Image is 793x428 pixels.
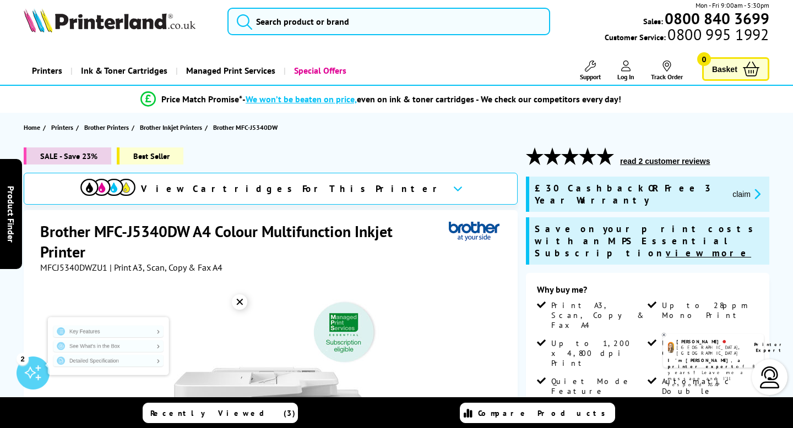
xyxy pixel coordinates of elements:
[662,300,756,320] span: Up to 28ppm Mono Print
[242,94,621,105] div: - even on ink & toner cartridges - We check our competitors every day!
[702,57,769,81] a: Basket 0
[617,156,713,166] button: read 2 customer reviews
[150,408,296,418] span: Recently Viewed (3)
[213,123,278,131] span: Brother MFC-J5340DW
[66,337,231,355] a: See What's in the Box
[478,408,611,418] span: Compare Products
[24,147,111,164] span: SALE - Save 23%
[712,62,737,76] span: Basket
[24,8,195,32] img: Printerland Logo
[617,61,634,81] a: Log In
[598,363,726,383] b: I'm [PERSON_NAME], a printer expert
[70,57,176,85] a: Ink & Toner Cartridges
[535,182,724,206] span: £30 Cashback OR Free 3 Year Warranty
[551,300,645,330] span: Print A3, Scan, Copy & Fax A4
[663,13,769,24] a: 0800 840 3699
[40,262,107,273] span: MFCJ5340DWZU1
[666,29,769,40] span: 0800 995 1992
[6,186,17,243] span: Product Finder
[551,338,645,368] span: Up to 1,200 x 4,800 dpi Print
[17,353,29,365] div: 2
[24,122,40,133] span: Home
[759,366,781,388] img: user-headset-light.svg
[6,90,756,109] li: modal_Promise
[110,262,222,273] span: | Print A3, Scan, Copy & Fax A4
[651,61,683,81] a: Track Order
[140,122,202,133] span: Brother Inkjet Printers
[232,294,247,310] div: ✕
[51,122,73,133] span: Printers
[227,8,550,35] input: Search product or brand
[66,359,231,377] a: Detailed Specification
[613,330,734,340] div: [PERSON_NAME]
[84,122,132,133] a: Brother Printers
[246,94,357,105] span: We won’t be beaten on price,
[176,57,284,85] a: Managed Print Services
[551,376,645,396] span: Quiet Mode Feature
[117,147,183,164] span: Best Seller
[598,363,756,415] p: of 8 years! Leave me a message and I'll respond ASAP
[460,403,615,423] a: Compare Products
[535,223,758,259] span: Save on your print costs with an MPS Essential Subscription
[537,284,758,300] div: Why buy me?
[141,183,444,195] span: View Cartridges For This Printer
[605,29,769,42] span: Customer Service:
[24,122,43,133] a: Home
[580,73,601,81] span: Support
[143,403,298,423] a: Recently Viewed (3)
[617,73,634,81] span: Log In
[80,179,135,196] img: cmyk-icon.svg
[665,8,769,29] b: 0800 840 3699
[24,8,214,35] a: Printerland Logo
[66,315,231,333] a: Key Features
[81,57,167,85] span: Ink & Toner Cartridges
[40,221,449,262] h1: Brother MFC-J5340DW A4 Colour Multifunction Inkjet Printer
[284,57,355,85] a: Special Offers
[697,52,711,66] span: 0
[643,16,663,26] span: Sales:
[24,57,70,85] a: Printers
[729,188,764,200] button: promo-description
[140,122,205,133] a: Brother Inkjet Printers
[598,336,609,355] img: amy-livechat.png
[449,221,499,242] img: Brother
[666,247,751,259] u: view more
[580,61,601,81] a: Support
[613,340,734,360] div: [GEOGRAPHIC_DATA], [GEOGRAPHIC_DATA]
[51,122,76,133] a: Printers
[161,94,242,105] span: Price Match Promise*
[84,122,129,133] span: Brother Printers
